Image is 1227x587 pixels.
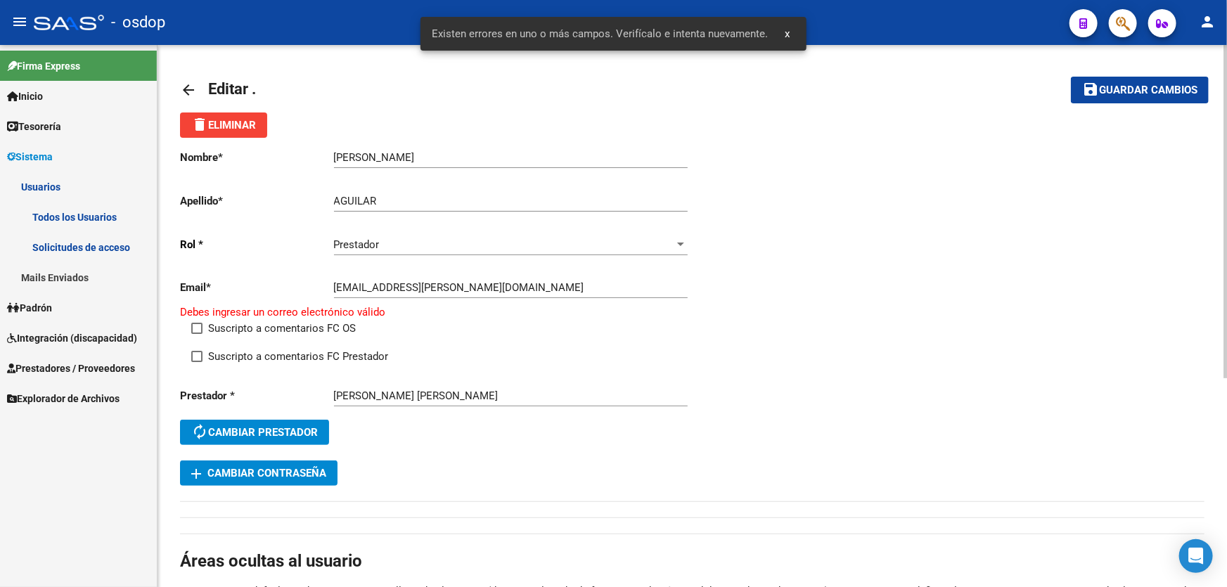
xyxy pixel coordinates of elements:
[1199,13,1216,30] mat-icon: person
[1071,77,1209,103] button: Guardar cambios
[7,89,43,104] span: Inicio
[785,27,790,40] span: x
[180,112,267,138] button: Eliminar
[1082,81,1099,98] mat-icon: save
[191,119,256,131] span: Eliminar
[180,304,693,320] p: Debes ingresar un correo electrónico válido
[180,237,334,252] p: Rol *
[1179,539,1213,573] div: Open Intercom Messenger
[208,80,256,98] span: Editar .
[7,119,61,134] span: Tesorería
[191,426,318,439] span: Cambiar prestador
[180,193,334,209] p: Apellido
[334,238,380,251] span: Prestador
[7,361,135,376] span: Prestadores / Proveedores
[7,58,80,74] span: Firma Express
[180,388,334,404] p: Prestador *
[180,550,1204,572] h1: Áreas ocultas al usuario
[191,423,208,440] mat-icon: autorenew
[432,27,768,41] span: Existen errores en uno o más campos. Verifícalo e intenta nuevamente.
[180,150,334,165] p: Nombre
[7,300,52,316] span: Padrón
[180,460,338,486] button: Cambiar Contraseña
[180,280,334,295] p: Email
[188,465,205,482] mat-icon: add
[208,348,388,365] span: Suscripto a comentarios FC Prestador
[7,149,53,165] span: Sistema
[11,13,28,30] mat-icon: menu
[7,330,137,346] span: Integración (discapacidad)
[191,467,326,479] span: Cambiar Contraseña
[180,420,329,445] button: Cambiar prestador
[1099,84,1197,97] span: Guardar cambios
[191,116,208,133] mat-icon: delete
[111,7,165,38] span: - osdop
[180,82,197,98] mat-icon: arrow_back
[208,320,356,337] span: Suscripto a comentarios FC OS
[7,391,120,406] span: Explorador de Archivos
[773,21,801,46] button: x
